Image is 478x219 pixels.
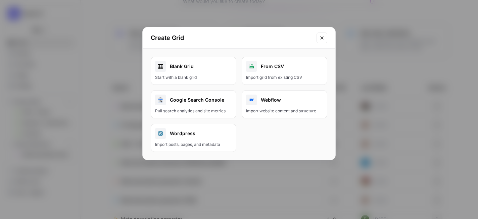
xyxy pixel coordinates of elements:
h2: Create Grid [151,33,313,43]
button: WebflowImport website content and structure [242,90,327,118]
div: Import website content and structure [246,108,323,114]
button: WordpressImport posts, pages, and metadata [151,124,236,152]
div: Google Search Console [155,95,232,105]
button: Google Search ConsolePull search analytics and site metrics [151,90,236,118]
div: Blank Grid [155,61,232,72]
div: Import grid from existing CSV [246,74,323,80]
button: From CSVImport grid from existing CSV [242,57,327,85]
div: Webflow [246,95,323,105]
div: Pull search analytics and site metrics [155,108,232,114]
div: From CSV [246,61,323,72]
a: Blank GridStart with a blank grid [151,57,236,85]
button: Close modal [317,33,327,43]
div: Wordpress [155,128,232,139]
div: Import posts, pages, and metadata [155,142,232,148]
div: Start with a blank grid [155,74,232,80]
